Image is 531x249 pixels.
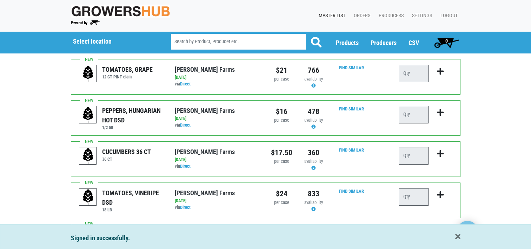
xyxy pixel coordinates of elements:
[399,106,429,123] input: Qty
[271,147,292,158] div: $17.50
[71,233,460,243] div: Signed in successfully.
[271,158,292,165] div: per case
[339,65,364,70] a: Find Similar
[339,147,364,153] a: Find Similar
[399,147,429,165] input: Qty
[175,198,260,204] div: [DATE]
[406,9,435,23] a: Settings
[79,189,97,206] img: placeholder-variety-43d6402dacf2d531de610a020419775a.svg
[79,65,97,83] img: placeholder-variety-43d6402dacf2d531de610a020419775a.svg
[79,106,97,124] img: placeholder-variety-43d6402dacf2d531de610a020419775a.svg
[303,188,324,199] div: 833
[180,122,191,128] a: Direct
[399,65,429,82] input: Qty
[175,107,235,114] a: [PERSON_NAME] Farms
[304,159,323,164] span: availability
[336,39,359,46] a: Products
[271,199,292,206] div: per case
[102,125,164,130] h6: 1/2 bu
[175,148,235,155] a: [PERSON_NAME] Farms
[175,157,260,163] div: [DATE]
[79,147,97,165] img: placeholder-variety-43d6402dacf2d531de610a020419775a.svg
[102,74,153,79] h6: 12 CT PINT clam
[371,39,397,46] a: Producers
[180,81,191,87] a: Direct
[175,189,235,197] a: [PERSON_NAME] Farms
[180,164,191,169] a: Direct
[102,207,164,212] h6: 18 LB
[373,9,406,23] a: Producers
[445,38,448,44] span: 0
[348,9,373,23] a: Orders
[180,205,191,210] a: Direct
[175,115,260,122] div: [DATE]
[409,39,419,46] a: CSV
[71,20,100,25] img: Powered by Big Wheelbarrow
[175,66,235,73] a: [PERSON_NAME] Farms
[303,65,324,76] div: 766
[175,74,260,81] div: [DATE]
[431,36,462,50] a: 0
[304,117,323,123] span: availability
[271,188,292,199] div: $24
[271,106,292,117] div: $16
[313,9,348,23] a: Master List
[339,106,364,111] a: Find Similar
[175,81,260,88] div: via
[102,65,153,74] div: TOMATOES, GRAPE
[271,117,292,124] div: per case
[171,34,306,50] input: Search by Product, Producer etc.
[304,76,323,82] span: availability
[271,76,292,83] div: per case
[175,163,260,170] div: via
[102,147,151,157] div: CUCUMBERS 36 CT
[102,106,164,125] div: PEPPERS, HUNGARIAN HOT DSD
[102,157,151,162] h6: 36 CT
[435,9,460,23] a: Logout
[71,5,171,18] img: original-fc7597fdc6adbb9d0e2ae620e786d1a2.jpg
[304,200,323,205] span: availability
[102,188,164,207] div: TOMATOES, VINERIPE DSD
[175,122,260,129] div: via
[175,204,260,211] div: via
[271,65,292,76] div: $21
[303,147,324,158] div: 360
[303,106,324,117] div: 478
[399,188,429,206] input: Qty
[73,38,153,45] h5: Select location
[339,189,364,194] a: Find Similar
